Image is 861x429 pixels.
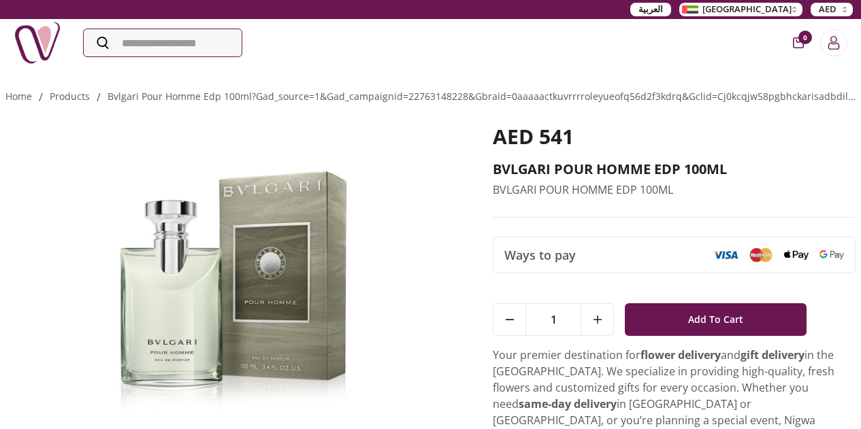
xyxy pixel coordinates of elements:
button: AED [811,3,853,16]
span: AED 541 [493,122,574,150]
span: AED [819,3,836,16]
span: [GEOGRAPHIC_DATA] [702,3,792,16]
h2: BVLGARI POUR HOMME EDP 100ML [493,160,856,179]
a: products [50,90,90,103]
a: Home [5,90,32,103]
p: BVLGARI POUR HOMME EDP 100ML [493,182,856,198]
strong: flower delivery [640,347,721,362]
strong: gift delivery [741,347,805,362]
img: Apple Pay [784,250,809,260]
input: Search [84,29,242,56]
img: Arabic_dztd3n.png [682,5,698,14]
button: Login [820,29,847,56]
span: العربية [638,3,663,16]
li: / [97,89,101,105]
span: Add To Cart [688,307,743,332]
button: cart-button [793,37,804,48]
strong: same-day delivery [519,396,617,411]
button: [GEOGRAPHIC_DATA] [679,3,802,16]
span: 0 [798,31,812,44]
span: Ways to pay [504,245,576,264]
img: Visa [713,250,738,260]
span: 1 [526,304,581,335]
img: Nigwa-uae-gifts [14,19,61,67]
li: / [39,89,43,105]
img: BVLGARI POUR HOMME EDP 100ML [5,124,461,424]
button: Add To Cart [625,303,806,336]
img: Google Pay [819,250,844,260]
img: Mastercard [749,247,773,262]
